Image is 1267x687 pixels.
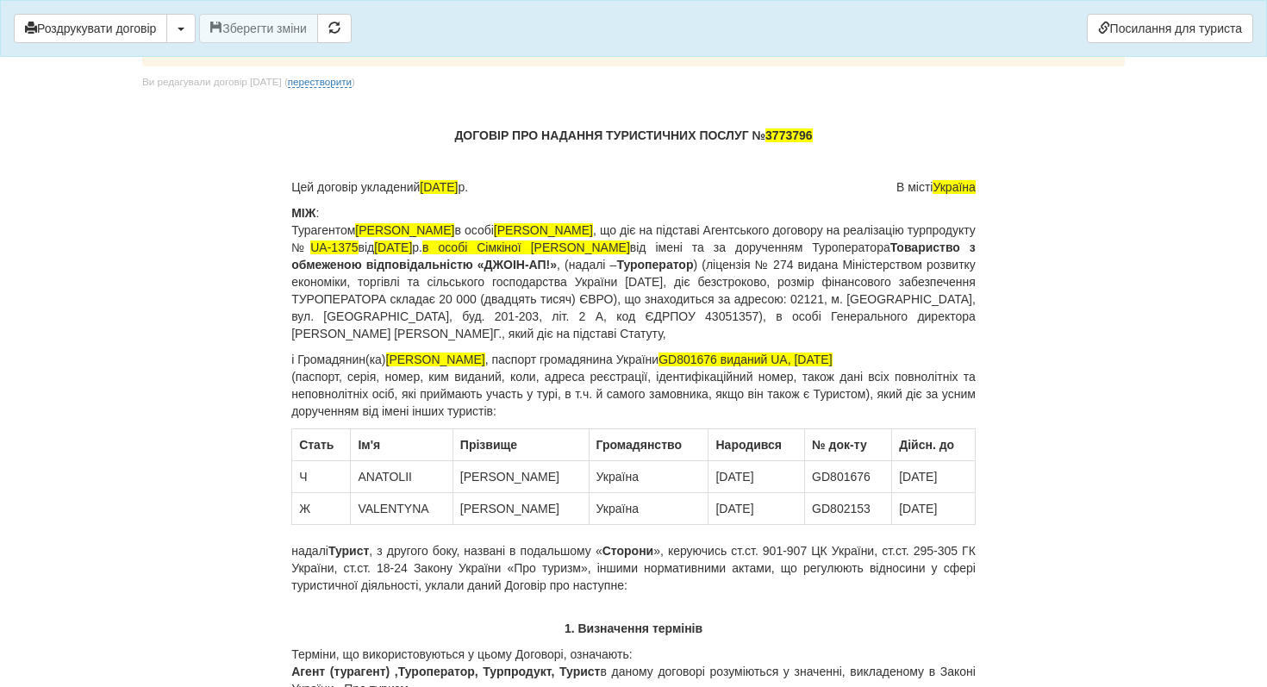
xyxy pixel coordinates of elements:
[292,461,351,493] td: Ч
[452,493,589,525] td: [PERSON_NAME]
[452,461,589,493] td: [PERSON_NAME]
[422,240,630,254] span: в особі Сімкіної [PERSON_NAME]
[291,665,600,678] b: Агент (турагент) ,Туроператор, Турпродукт, Турист
[351,461,452,493] td: ANATOLII
[892,429,976,461] th: Дійсн. до
[1087,14,1253,43] a: Посилання для туриста
[896,178,976,196] span: В місті
[805,461,892,493] td: GD801676
[291,620,976,637] p: 1. Визначення термінів
[589,461,708,493] td: Україна
[328,544,369,558] b: Турист
[14,14,167,43] button: Роздрукувати договір
[454,128,812,142] b: ДОГОВІР ПРО НАДАННЯ ТУРИСТИЧНИХ ПОСЛУГ №
[291,178,468,196] span: Цей договір укладений р.
[494,223,593,237] span: [PERSON_NAME]
[892,461,976,493] td: [DATE]
[292,429,351,461] th: Стать
[708,493,805,525] td: [DATE]
[616,258,693,272] b: Туроператор
[386,353,485,366] span: [PERSON_NAME]
[142,75,355,90] div: Ви редагували договір [DATE] ( )
[310,240,358,254] span: UA-1375
[602,544,654,558] b: Сторони
[291,206,315,220] b: МІЖ
[199,14,318,43] button: Зберегти зміни
[805,493,892,525] td: GD802153
[355,223,454,237] span: [PERSON_NAME]
[933,180,975,194] span: Україна
[658,353,832,366] span: GD801676 виданий UA, [DATE]
[805,429,892,461] th: № док-ту
[589,429,708,461] th: Громадянство
[291,351,976,420] p: і Громадянин(ка) , паспорт громадянина України (паспорт, серія, номер, ким виданий, коли, адреса ...
[292,493,351,525] td: Ж
[288,76,352,88] a: перестворити
[351,493,452,525] td: VALENTYNA
[291,542,976,594] p: надалі , з другого боку, названі в подальшому « », керуючись ст.ст. 901-907 ЦК України, ст.ст. 29...
[708,461,805,493] td: [DATE]
[291,240,976,272] b: Товариство з обмеженою відповідальністю «ДЖОІН-АП!»
[291,204,976,342] p: : Турагентом в особі , що діє на підставі Агентського договору на реалізацію турпродукту № від р....
[374,240,412,254] span: [DATE]
[892,493,976,525] td: [DATE]
[452,429,589,461] th: Прiзвище
[420,180,458,194] span: [DATE]
[589,493,708,525] td: Україна
[708,429,805,461] th: Народився
[765,128,813,142] span: 3773796
[351,429,452,461] th: Ім'я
